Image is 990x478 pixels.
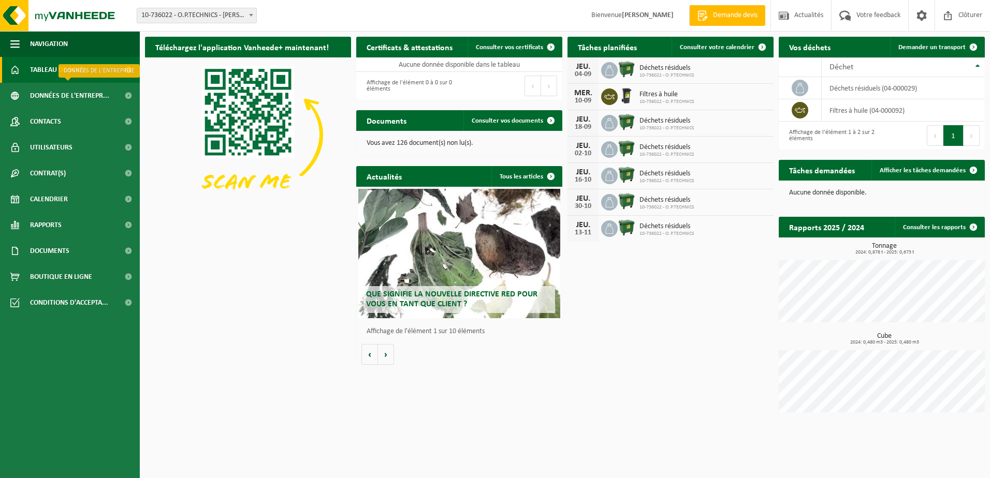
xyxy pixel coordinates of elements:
img: WB-1100-HPE-GN-04 [618,192,635,210]
a: Que signifie la nouvelle directive RED pour vous en tant que client ? [358,189,560,318]
span: 10-736022 - O.P.TECHNICS [639,178,694,184]
div: 10-09 [573,97,593,104]
span: Déchets résiduels [639,222,694,231]
span: 10-736022 - O.P.TECHNICS [639,72,694,79]
a: Consulter vos certificats [468,37,561,57]
span: 10-736022 - O.P.TECHNICS - JETTE [137,8,257,23]
h2: Téléchargez l'application Vanheede+ maintenant! [145,37,339,57]
span: 2024: 0,878 t - 2025: 0,673 t [784,250,985,255]
a: Consulter votre calendrier [672,37,773,57]
p: Vous avez 126 document(s) non lu(s). [367,140,552,147]
span: Consulter vos certificats [476,44,543,51]
p: Aucune donnée disponible. [789,189,974,197]
button: Previous [525,76,541,96]
h2: Tâches planifiées [567,37,647,57]
span: Contacts [30,109,61,135]
div: JEU. [573,168,593,176]
span: Que signifie la nouvelle directive RED pour vous en tant que client ? [366,290,537,308]
div: Affichage de l'élément 0 à 0 sur 0 éléments [361,74,454,97]
span: Rapports [30,212,62,238]
h2: Certificats & attestations [356,37,463,57]
div: JEU. [573,221,593,229]
div: 02-10 [573,150,593,157]
td: déchets résiduels (04-000029) [822,77,985,99]
span: 2024: 0,480 m3 - 2025: 0,480 m3 [784,340,985,345]
span: Navigation [30,31,68,57]
div: 16-10 [573,176,593,184]
h2: Tâches demandées [779,160,865,180]
div: 13-11 [573,229,593,236]
span: Déchets résiduels [639,143,694,152]
a: Consulter les rapports [895,217,984,237]
span: Contrat(s) [30,160,66,186]
span: Afficher les tâches demandées [880,167,966,174]
span: Consulter vos documents [472,117,543,124]
span: Filtres à huile [639,91,694,99]
span: Tableau de bord [30,57,86,83]
span: Déchets résiduels [639,196,694,204]
h3: Cube [784,333,985,345]
div: MER. [573,89,593,97]
span: Déchet [829,63,853,71]
span: Documents [30,238,69,264]
span: Données de l'entrepr... [30,83,109,109]
div: JEU. [573,142,593,150]
span: Utilisateurs [30,135,72,160]
a: Demande devis [689,5,765,26]
td: Aucune donnée disponible dans le tableau [356,57,562,72]
button: 1 [943,125,964,146]
span: Demander un transport [898,44,966,51]
a: Demander un transport [890,37,984,57]
span: 10-736022 - O.P.TECHNICS [639,99,694,105]
div: 04-09 [573,71,593,78]
h2: Actualités [356,166,412,186]
span: Déchets résiduels [639,117,694,125]
p: Affichage de l'élément 1 sur 10 éléments [367,328,557,335]
img: WB-1100-HPE-GN-04 [618,113,635,131]
div: JEU. [573,195,593,203]
a: Afficher les tâches demandées [871,160,984,181]
button: Next [964,125,980,146]
span: 10-736022 - O.P.TECHNICS [639,125,694,131]
button: Next [541,76,557,96]
a: Consulter vos documents [463,110,561,131]
div: Affichage de l'élément 1 à 2 sur 2 éléments [784,124,877,147]
span: Consulter votre calendrier [680,44,754,51]
span: 10-736022 - O.P.TECHNICS [639,204,694,211]
h3: Tonnage [784,243,985,255]
span: 10-736022 - O.P.TECHNICS - JETTE [137,8,256,23]
button: Previous [927,125,943,146]
td: filtres à huile (04-000092) [822,99,985,122]
span: Conditions d'accepta... [30,290,108,316]
span: Déchets résiduels [639,170,694,178]
h2: Documents [356,110,417,130]
span: Déchets résiduels [639,64,694,72]
h2: Vos déchets [779,37,841,57]
div: 18-09 [573,124,593,131]
a: Tous les articles [491,166,561,187]
img: Download de VHEPlus App [145,57,351,212]
h2: Rapports 2025 / 2024 [779,217,875,237]
div: JEU. [573,115,593,124]
span: 10-736022 - O.P.TECHNICS [639,152,694,158]
span: 10-736022 - O.P.TECHNICS [639,231,694,237]
img: WB-1100-HPE-GN-04 [618,219,635,236]
img: WB-1100-HPE-GN-04 [618,166,635,184]
button: Volgende [378,344,394,365]
img: WB-1100-HPE-GN-04 [618,61,635,78]
span: Boutique en ligne [30,264,92,290]
span: Demande devis [710,10,760,21]
button: Vorige [361,344,378,365]
img: WB-1100-HPE-GN-04 [618,140,635,157]
img: WB-0240-HPE-BK-01 [618,87,635,104]
div: JEU. [573,63,593,71]
strong: [PERSON_NAME] [622,11,674,19]
span: Calendrier [30,186,68,212]
div: 30-10 [573,203,593,210]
